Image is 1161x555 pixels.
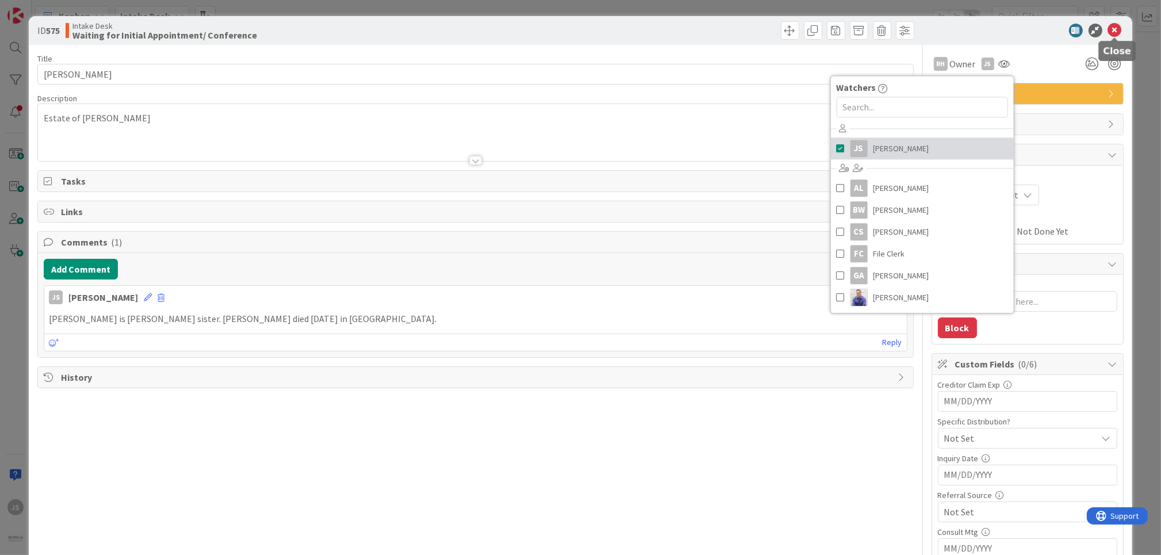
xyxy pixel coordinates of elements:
[938,211,1117,223] span: Actual Dates
[61,370,892,384] span: History
[850,245,867,262] div: FC
[61,205,892,219] span: Links
[44,112,907,125] p: Estate of [PERSON_NAME]
[944,392,1111,411] input: MM/DD/YYYY
[836,97,1007,117] input: Search...
[830,137,1013,159] a: JS[PERSON_NAME]
[1017,224,1069,238] span: Not Done Yet
[873,179,929,197] span: [PERSON_NAME]
[955,357,1102,371] span: Custom Fields
[883,335,902,350] a: Reply
[850,179,867,197] div: AL
[938,317,977,338] button: Block
[938,171,1117,183] span: Planned Dates
[955,87,1102,101] span: Probate
[938,491,1117,499] div: Referral Source
[830,243,1013,265] a: FCFile Clerk
[938,454,1117,462] div: Inquiry Date
[68,290,138,304] div: [PERSON_NAME]
[111,236,122,248] span: ( 1 )
[37,24,60,37] span: ID
[44,259,118,280] button: Add Comment
[982,58,994,70] div: JS
[938,528,1117,536] div: Consult Mtg
[836,81,876,94] span: Watchers
[850,223,867,240] div: CS
[830,221,1013,243] a: CS[PERSON_NAME]
[873,289,929,306] span: [PERSON_NAME]
[873,245,905,262] span: File Clerk
[955,148,1102,162] span: Dates
[944,465,1111,485] input: MM/DD/YYYY
[1018,358,1037,370] span: ( 0/6 )
[72,21,257,30] span: Intake Desk
[955,257,1102,271] span: Block
[46,25,60,36] b: 575
[873,201,929,219] span: [PERSON_NAME]
[955,117,1102,131] span: Exit Criteria
[850,140,867,157] div: JS
[850,201,867,219] div: BW
[37,53,52,64] label: Title
[873,267,929,284] span: [PERSON_NAME]
[1103,45,1131,56] h5: Close
[24,2,52,16] span: Support
[944,505,1097,519] span: Not Set
[938,418,1117,426] div: Specific Distribution?
[830,286,1013,308] a: JG[PERSON_NAME]
[873,223,929,240] span: [PERSON_NAME]
[934,57,948,71] div: RH
[850,267,867,284] div: GA
[830,265,1013,286] a: GA[PERSON_NAME]
[938,381,1117,389] div: Creditor Claim Exp
[873,140,929,157] span: [PERSON_NAME]
[61,235,892,249] span: Comments
[950,57,976,71] span: Owner
[830,177,1013,199] a: AL[PERSON_NAME]
[944,431,1097,445] span: Not Set
[830,199,1013,221] a: BW[PERSON_NAME]
[49,290,63,304] div: JS
[61,174,892,188] span: Tasks
[37,93,77,104] span: Description
[72,30,257,40] b: Waiting for Initial Appointment/ Conference
[850,289,867,306] img: JG
[37,64,913,85] input: type card name here...
[49,312,902,326] p: [PERSON_NAME] is [PERSON_NAME] sister. [PERSON_NAME] died [DATE] in [GEOGRAPHIC_DATA].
